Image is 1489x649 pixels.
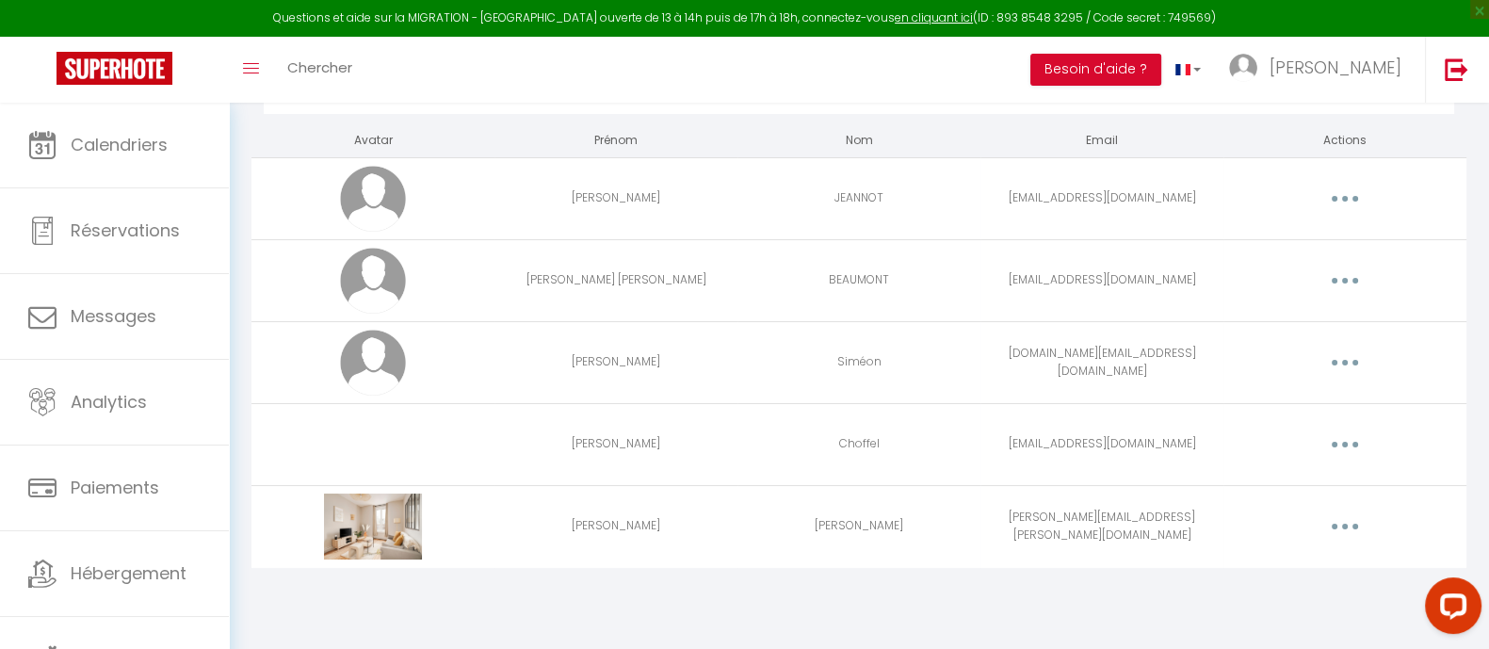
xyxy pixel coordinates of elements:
[1445,57,1468,81] img: logout
[1223,124,1466,157] th: Actions
[494,321,737,403] td: [PERSON_NAME]
[737,321,980,403] td: Siméon
[1410,570,1489,649] iframe: LiveChat chat widget
[57,52,172,85] img: Super Booking
[1030,54,1161,86] button: Besoin d'aide ?
[1229,54,1257,82] img: ...
[494,403,737,485] td: [PERSON_NAME]
[71,561,186,585] span: Hébergement
[1270,56,1401,79] span: [PERSON_NAME]
[340,166,406,232] img: avatar.png
[980,321,1223,403] td: [DOMAIN_NAME][EMAIL_ADDRESS][DOMAIN_NAME]
[737,239,980,321] td: BEAUMONT
[980,403,1223,485] td: [EMAIL_ADDRESS][DOMAIN_NAME]
[980,157,1223,239] td: [EMAIL_ADDRESS][DOMAIN_NAME]
[71,390,147,414] span: Analytics
[980,124,1223,157] th: Email
[251,124,494,157] th: Avatar
[494,239,737,321] td: [PERSON_NAME] [PERSON_NAME]
[340,248,406,314] img: avatar.png
[737,124,980,157] th: Nom
[1215,37,1425,103] a: ... [PERSON_NAME]
[273,37,366,103] a: Chercher
[737,485,980,567] td: [PERSON_NAME]
[324,494,423,560] img: 17461927088598.png
[71,219,180,242] span: Réservations
[287,57,352,77] span: Chercher
[494,485,737,567] td: [PERSON_NAME]
[737,157,980,239] td: JEANNOT
[71,476,159,499] span: Paiements
[895,9,973,25] a: en cliquant ici
[71,304,156,328] span: Messages
[494,157,737,239] td: [PERSON_NAME]
[340,330,406,396] img: avatar.png
[71,133,168,156] span: Calendriers
[737,403,980,485] td: Choffel
[494,124,737,157] th: Prénom
[980,239,1223,321] td: [EMAIL_ADDRESS][DOMAIN_NAME]
[980,485,1223,567] td: [PERSON_NAME][EMAIL_ADDRESS][PERSON_NAME][DOMAIN_NAME]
